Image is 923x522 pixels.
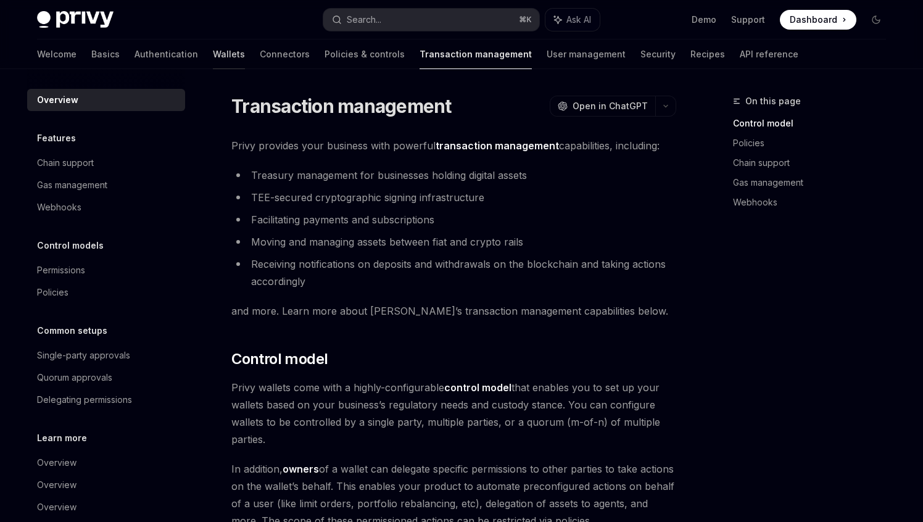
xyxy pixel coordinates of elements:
[27,281,185,304] a: Policies
[231,95,452,117] h1: Transaction management
[545,9,600,31] button: Ask AI
[690,39,725,69] a: Recipes
[231,189,676,206] li: TEE-secured cryptographic signing infrastructure
[283,463,319,476] a: owners
[325,39,405,69] a: Policies & controls
[27,452,185,474] a: Overview
[27,389,185,411] a: Delegating permissions
[27,344,185,367] a: Single-party approvals
[231,255,676,290] li: Receiving notifications on deposits and withdrawals on the blockchain and taking actions accordingly
[420,39,532,69] a: Transaction management
[213,39,245,69] a: Wallets
[231,211,676,228] li: Facilitating payments and subscriptions
[566,14,591,26] span: Ask AI
[37,455,77,470] div: Overview
[37,263,85,278] div: Permissions
[27,152,185,174] a: Chain support
[37,155,94,170] div: Chain support
[640,39,676,69] a: Security
[231,379,676,448] span: Privy wallets come with a highly-configurable that enables you to set up your wallets based on yo...
[731,14,765,26] a: Support
[37,285,68,300] div: Policies
[231,302,676,320] span: and more. Learn more about [PERSON_NAME]’s transaction management capabilities below.
[91,39,120,69] a: Basics
[37,431,87,445] h5: Learn more
[27,474,185,496] a: Overview
[37,93,78,107] div: Overview
[323,9,539,31] button: Search...⌘K
[866,10,886,30] button: Toggle dark mode
[733,173,896,193] a: Gas management
[790,14,837,26] span: Dashboard
[573,100,648,112] span: Open in ChatGPT
[745,94,801,109] span: On this page
[550,96,655,117] button: Open in ChatGPT
[733,114,896,133] a: Control model
[733,153,896,173] a: Chain support
[231,167,676,184] li: Treasury management for businesses holding digital assets
[37,370,112,385] div: Quorum approvals
[27,89,185,111] a: Overview
[37,131,76,146] h5: Features
[740,39,798,69] a: API reference
[733,193,896,212] a: Webhooks
[27,259,185,281] a: Permissions
[37,323,107,338] h5: Common setups
[692,14,716,26] a: Demo
[37,39,77,69] a: Welcome
[37,11,114,28] img: dark logo
[733,133,896,153] a: Policies
[37,348,130,363] div: Single-party approvals
[27,496,185,518] a: Overview
[37,392,132,407] div: Delegating permissions
[519,15,532,25] span: ⌘ K
[37,478,77,492] div: Overview
[444,381,511,394] a: control model
[37,178,107,193] div: Gas management
[547,39,626,69] a: User management
[231,233,676,251] li: Moving and managing assets between fiat and crypto rails
[37,500,77,515] div: Overview
[37,238,104,253] h5: Control models
[231,349,328,369] span: Control model
[260,39,310,69] a: Connectors
[135,39,198,69] a: Authentication
[37,200,81,215] div: Webhooks
[27,174,185,196] a: Gas management
[231,137,676,154] span: Privy provides your business with powerful capabilities, including:
[27,367,185,389] a: Quorum approvals
[347,12,381,27] div: Search...
[780,10,856,30] a: Dashboard
[436,139,559,152] strong: transaction management
[27,196,185,218] a: Webhooks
